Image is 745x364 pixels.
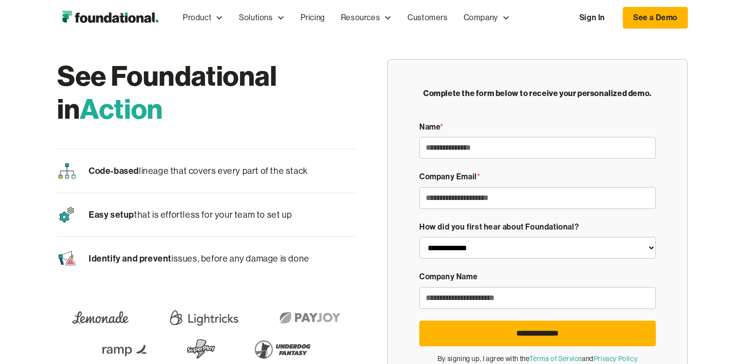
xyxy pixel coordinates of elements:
[696,317,745,364] iframe: Chat Widget
[400,1,455,34] a: Customers
[419,353,656,364] div: By signing up, I agree with the and
[623,7,688,29] a: See a Demo
[419,170,656,183] div: Company Email
[89,164,308,179] p: lineage that covers every part of the stack
[231,1,292,34] div: Solutions
[96,335,155,363] img: Ramp Logo
[273,304,347,331] img: Payjoy logo
[57,59,356,125] h1: See Foundational in
[167,304,241,331] img: Lightricks Logo
[248,335,317,363] img: Underdog Fantasy Logo
[293,1,333,34] a: Pricing
[419,270,656,283] div: Company Name
[66,304,135,331] img: Lemonade Logo
[239,11,272,24] div: Solutions
[175,1,231,34] div: Product
[57,249,77,268] img: Data Contracts Icon
[594,355,638,363] a: Privacy Policy
[341,11,380,24] div: Resources
[423,88,652,98] strong: Complete the form below to receive your personalized demo.
[89,165,139,176] span: Code-based
[89,209,134,220] span: Easy setup
[89,207,292,223] p: that is effortless for your team to set up
[89,251,309,266] p: issues, before any damage is done
[419,121,656,133] div: Name
[464,11,498,24] div: Company
[57,161,77,181] img: Streamline code icon
[419,121,656,364] form: Demo Form
[570,7,615,28] a: Sign In
[57,8,163,28] a: home
[419,221,656,233] div: How did you first hear about Foundational?
[333,1,400,34] div: Resources
[183,11,211,24] div: Product
[89,253,171,264] span: Identify and prevent
[80,91,163,126] span: Action
[57,8,163,28] img: Foundational Logo
[529,355,582,363] a: Terms of Service
[456,1,518,34] div: Company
